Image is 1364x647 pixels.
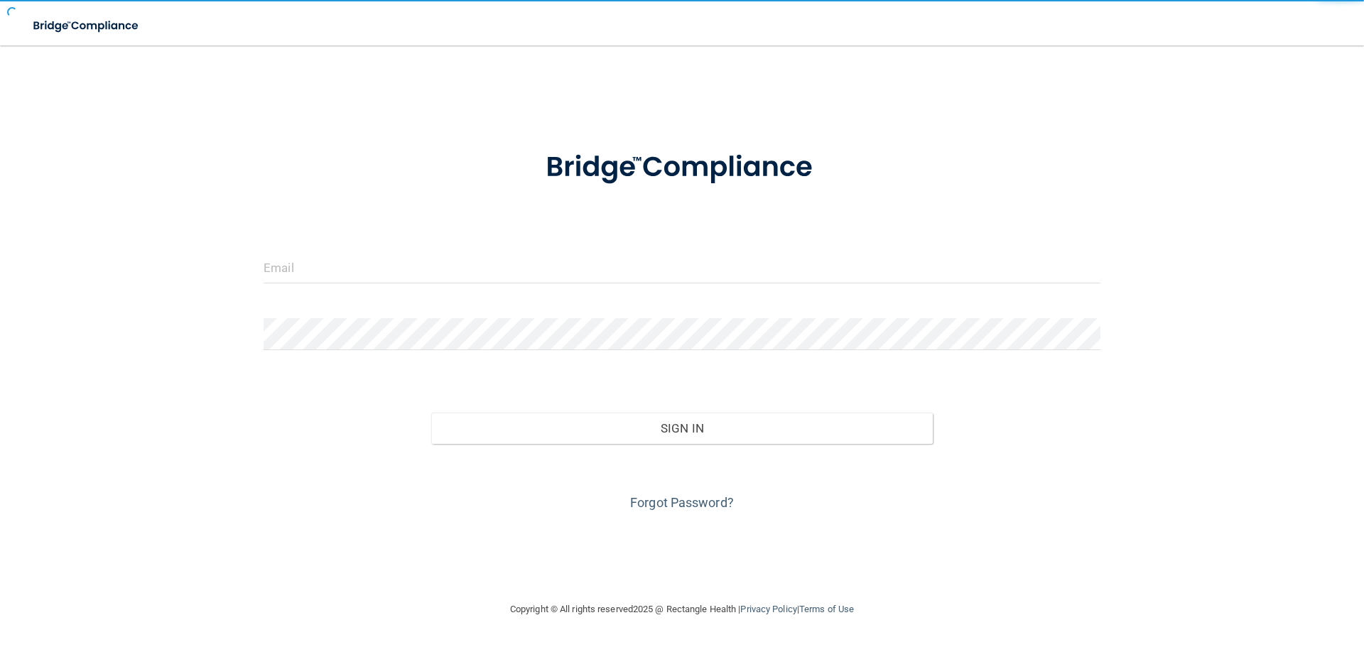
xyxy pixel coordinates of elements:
img: bridge_compliance_login_screen.278c3ca4.svg [516,131,848,205]
button: Sign In [431,413,933,444]
a: Terms of Use [799,604,854,614]
a: Forgot Password? [630,495,734,510]
a: Privacy Policy [740,604,796,614]
div: Copyright © All rights reserved 2025 @ Rectangle Health | | [423,587,941,632]
img: bridge_compliance_login_screen.278c3ca4.svg [21,11,152,40]
input: Email [264,251,1100,283]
